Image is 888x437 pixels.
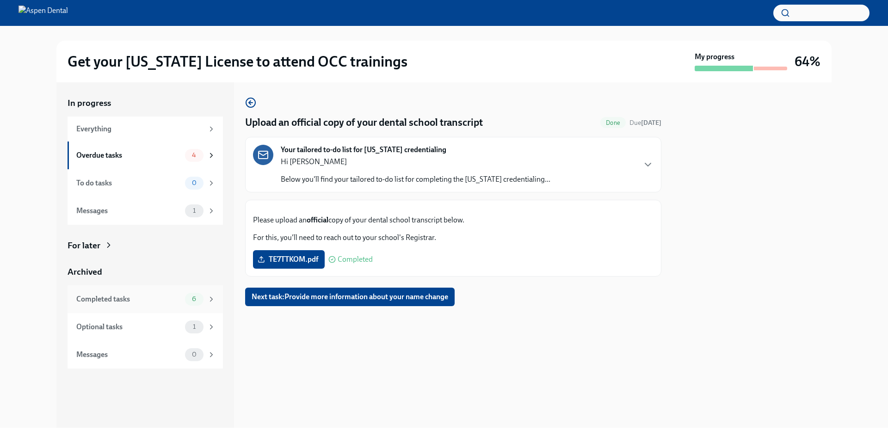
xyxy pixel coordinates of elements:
a: Messages1 [68,197,223,225]
a: Overdue tasks4 [68,142,223,169]
span: 6 [186,295,202,302]
div: Everything [76,124,203,134]
strong: [DATE] [641,119,661,127]
a: Messages0 [68,341,223,369]
p: Hi [PERSON_NAME] [281,157,550,167]
span: 0 [186,351,202,358]
a: Optional tasks1 [68,313,223,341]
a: For later [68,240,223,252]
p: Please upload an copy of your dental school transcript below. [253,215,654,225]
div: Optional tasks [76,322,181,332]
span: 4 [186,152,202,159]
a: To do tasks0 [68,169,223,197]
a: In progress [68,97,223,109]
div: Completed tasks [76,294,181,304]
div: Messages [76,206,181,216]
a: Archived [68,266,223,278]
a: Completed tasks6 [68,285,223,313]
span: Due [629,119,661,127]
img: Aspen Dental [18,6,68,20]
span: April 22nd, 2025 08:00 [629,118,661,127]
a: Everything [68,117,223,142]
label: TE7TTKOM.pdf [253,250,325,269]
div: Overdue tasks [76,150,181,160]
p: For this, you'll need to reach out to your school's Registrar. [253,233,654,243]
h2: Get your [US_STATE] License to attend OCC trainings [68,52,407,71]
h3: 64% [795,53,820,70]
span: 0 [186,179,202,186]
span: Next task : Provide more information about your name change [252,292,448,302]
span: 1 [187,323,201,330]
span: TE7TTKOM.pdf [259,255,318,264]
div: Messages [76,350,181,360]
div: For later [68,240,100,252]
div: To do tasks [76,178,181,188]
p: Below you'll find your tailored to-do list for completing the [US_STATE] credentialing... [281,174,550,185]
button: Next task:Provide more information about your name change [245,288,455,306]
h4: Upload an official copy of your dental school transcript [245,116,483,129]
strong: Your tailored to-do list for [US_STATE] credentialing [281,145,446,155]
strong: My progress [695,52,734,62]
strong: official [307,215,328,224]
span: 1 [187,207,201,214]
span: Completed [338,256,373,263]
span: Done [600,119,626,126]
